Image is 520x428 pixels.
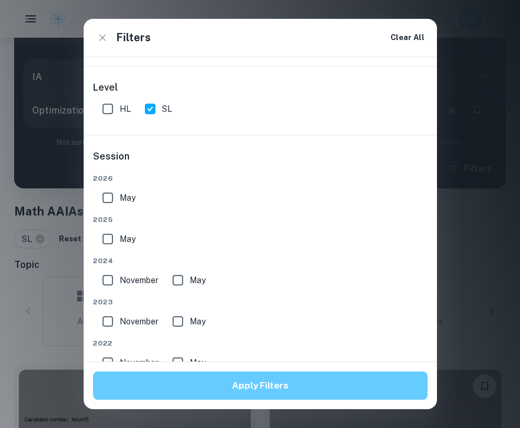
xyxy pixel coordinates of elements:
span: May [190,356,206,369]
button: Apply Filters [93,371,428,400]
span: May [120,233,135,245]
span: HL [120,102,131,115]
span: November [120,274,158,287]
button: Clear All [387,29,428,47]
span: 2024 [93,256,428,266]
span: 2023 [93,297,428,307]
h6: Session [93,150,428,173]
h6: Filters [117,29,151,46]
span: 2026 [93,173,428,184]
span: May [120,191,135,204]
span: November [120,356,158,369]
span: May [190,315,206,328]
span: 2022 [93,338,428,349]
span: SL [162,102,172,115]
span: May [190,274,206,287]
span: November [120,315,158,328]
span: 2025 [93,214,428,225]
h6: Level [93,81,428,95]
